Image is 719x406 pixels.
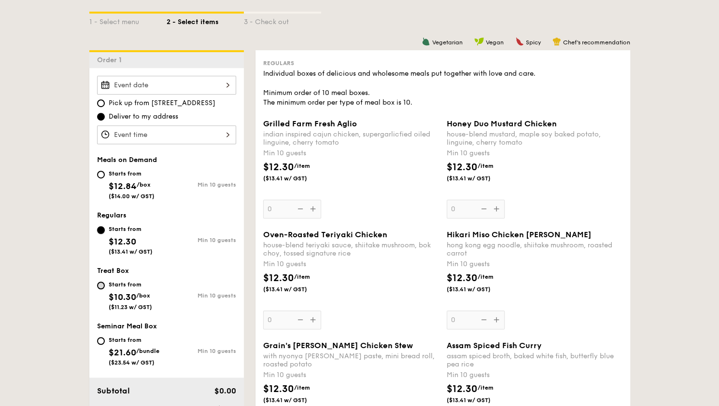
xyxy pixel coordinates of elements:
span: Grain's [PERSON_NAME] Chicken Stew [263,341,413,350]
span: Grilled Farm Fresh Aglio [263,119,357,128]
span: ($13.41 w/ GST) [447,285,512,293]
div: 3 - Check out [244,14,321,27]
span: /item [478,384,493,391]
span: $0.00 [214,386,236,395]
span: ($13.41 w/ GST) [109,248,153,255]
input: Pick up from [STREET_ADDRESS] [97,99,105,107]
div: Starts from [109,170,155,177]
div: house-blend teriyaki sauce, shiitake mushroom, bok choy, tossed signature rice [263,241,439,257]
span: ($13.41 w/ GST) [447,175,512,182]
input: Starts from$10.30/box($11.23 w/ GST)Min 10 guests [97,282,105,289]
div: Min 10 guests [167,292,236,299]
span: $12.30 [447,383,478,395]
div: Min 10 guests [263,370,439,380]
div: 2 - Select items [167,14,244,27]
input: Starts from$12.30($13.41 w/ GST)Min 10 guests [97,226,105,234]
div: Starts from [109,225,153,233]
div: Min 10 guests [263,259,439,269]
div: hong kong egg noodle, shiitake mushroom, roasted carrot [447,241,622,257]
span: $12.30 [263,272,294,284]
div: Min 10 guests [167,181,236,188]
span: $12.30 [263,383,294,395]
span: Hikari Miso Chicken [PERSON_NAME] [447,230,592,239]
div: Individual boxes of delicious and wholesome meals put together with love and care. Minimum order ... [263,69,622,108]
span: $12.30 [447,162,478,173]
span: Vegetarian [432,39,463,46]
span: Chef's recommendation [563,39,630,46]
img: icon-vegan.f8ff3823.svg [474,37,484,46]
span: /item [294,162,310,169]
div: indian inspired cajun chicken, supergarlicfied oiled linguine, cherry tomato [263,130,439,147]
span: ($13.41 w/ GST) [263,285,329,293]
span: $21.60 [109,347,136,358]
input: Starts from$21.60/bundle($23.54 w/ GST)Min 10 guests [97,337,105,345]
span: /bundle [136,348,159,354]
span: /item [478,273,493,280]
span: Honey Duo Mustard Chicken [447,119,557,128]
span: ($23.54 w/ GST) [109,359,155,366]
span: $12.30 [263,162,294,173]
span: Regulars [263,60,294,67]
span: Subtotal [97,386,130,395]
span: /box [136,292,150,299]
input: Event time [97,125,236,144]
img: icon-chef-hat.a58ddaea.svg [552,37,561,46]
div: Min 10 guests [263,149,439,158]
span: ($13.41 w/ GST) [263,396,329,404]
span: ($13.41 w/ GST) [263,175,329,182]
span: Seminar Meal Box [97,322,157,330]
span: Oven-Roasted Teriyaki Chicken [263,230,387,239]
span: Vegan [486,39,504,46]
span: Pick up from [STREET_ADDRESS] [109,98,215,108]
img: icon-vegetarian.fe4039eb.svg [422,37,430,46]
input: Event date [97,76,236,95]
span: Order 1 [97,56,126,64]
span: ($13.41 w/ GST) [447,396,512,404]
span: /item [478,162,493,169]
span: Treat Box [97,267,129,275]
span: $10.30 [109,292,136,302]
div: assam spiced broth, baked white fish, butterfly blue pea rice [447,352,622,368]
span: Deliver to my address [109,112,178,122]
span: /box [137,181,151,188]
span: ($14.00 w/ GST) [109,193,155,200]
div: Min 10 guests [167,348,236,354]
div: Min 10 guests [447,370,622,380]
div: house-blend mustard, maple soy baked potato, linguine, cherry tomato [447,130,622,147]
span: $12.30 [109,236,136,247]
span: Meals on Demand [97,156,157,164]
span: /item [294,273,310,280]
div: Min 10 guests [167,237,236,244]
div: Min 10 guests [447,149,622,158]
div: 1 - Select menu [89,14,167,27]
input: Starts from$12.84/box($14.00 w/ GST)Min 10 guests [97,171,105,178]
div: Starts from [109,281,152,288]
span: $12.84 [109,181,137,191]
span: Regulars [97,211,127,219]
div: with nyonya [PERSON_NAME] paste, mini bread roll, roasted potato [263,352,439,368]
div: Starts from [109,336,159,344]
span: $12.30 [447,272,478,284]
span: ($11.23 w/ GST) [109,304,152,311]
input: Deliver to my address [97,113,105,121]
span: Assam Spiced Fish Curry [447,341,542,350]
img: icon-spicy.37a8142b.svg [515,37,524,46]
span: /item [294,384,310,391]
span: Spicy [526,39,541,46]
div: Min 10 guests [447,259,622,269]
